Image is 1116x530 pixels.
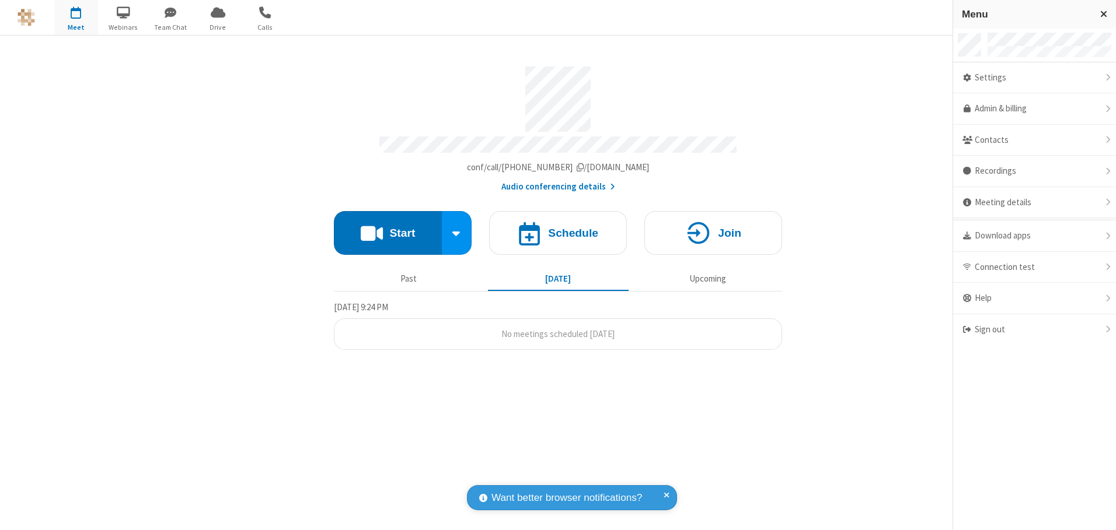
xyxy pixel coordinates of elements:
span: [DATE] 9:24 PM [334,301,388,313]
div: Settings [953,62,1116,94]
section: Account details [334,58,782,194]
button: Start [334,211,442,255]
h4: Schedule [548,227,598,238]
div: Recordings [953,156,1116,187]
button: Schedule [489,211,627,255]
span: Team Chat [149,22,193,33]
span: Calls [243,22,287,33]
img: QA Selenium DO NOT DELETE OR CHANGE [18,9,35,26]
button: Upcoming [637,268,778,290]
span: Meet [54,22,98,33]
section: Today's Meetings [334,300,782,350]
button: [DATE] [488,268,629,290]
button: Copy my meeting room linkCopy my meeting room link [467,161,650,174]
div: Sign out [953,314,1116,345]
h4: Join [718,227,741,238]
button: Join [644,211,782,255]
a: Admin & billing [953,93,1116,125]
button: Audio conferencing details [501,180,615,194]
span: Want better browser notifications? [491,490,642,506]
div: Meeting details [953,187,1116,219]
h4: Start [389,227,415,238]
span: Webinars [102,22,145,33]
div: Start conference options [442,211,472,255]
h3: Menu [962,9,1090,20]
span: Copy my meeting room link [467,162,650,173]
div: Connection test [953,252,1116,283]
span: No meetings scheduled [DATE] [501,328,615,339]
span: Drive [196,22,240,33]
button: Past [339,268,479,290]
div: Contacts [953,125,1116,156]
div: Help [953,283,1116,314]
div: Download apps [953,220,1116,252]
